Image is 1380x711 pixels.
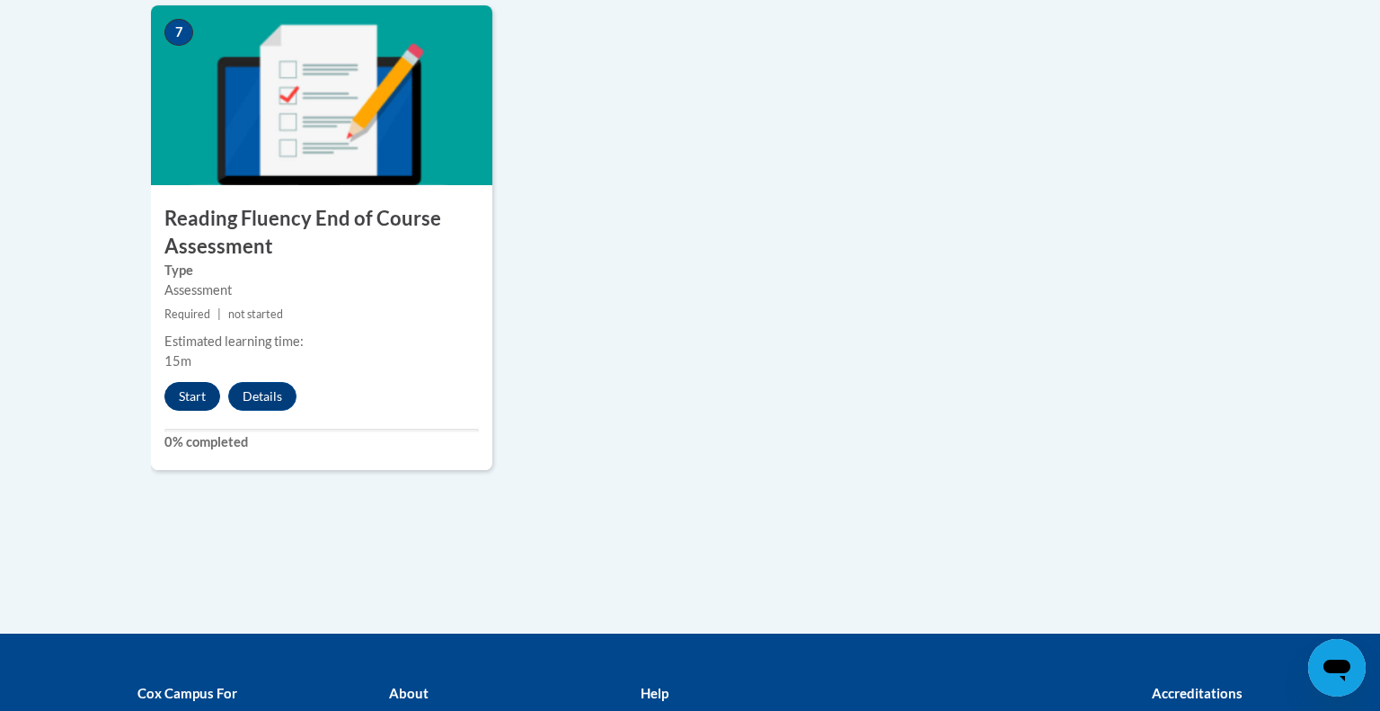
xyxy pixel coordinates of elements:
span: 15m [164,353,191,369]
h3: Reading Fluency End of Course Assessment [151,205,492,261]
span: not started [228,307,283,321]
span: | [217,307,221,321]
button: Start [164,382,220,411]
img: Course Image [151,5,492,185]
label: 0% completed [164,432,479,452]
div: Assessment [164,280,479,300]
b: Cox Campus For [137,685,237,701]
span: Required [164,307,210,321]
b: About [389,685,429,701]
label: Type [164,261,479,280]
span: 7 [164,19,193,46]
div: Estimated learning time: [164,332,479,351]
iframe: Button to launch messaging window [1308,639,1366,697]
b: Help [641,685,668,701]
button: Details [228,382,296,411]
b: Accreditations [1152,685,1243,701]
